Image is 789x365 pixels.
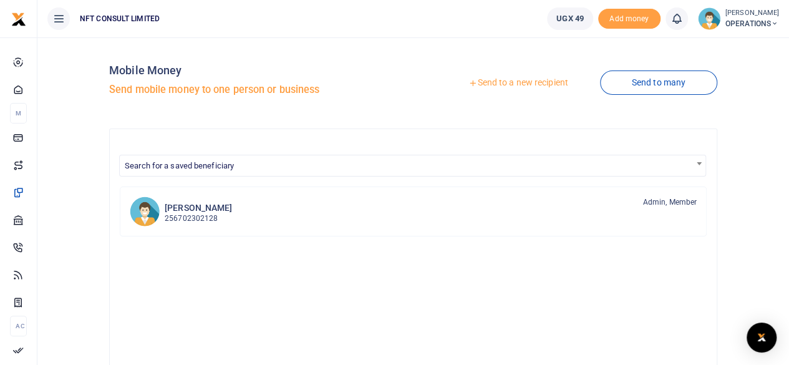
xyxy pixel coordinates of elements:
span: Search for a saved beneficiary [125,161,234,170]
span: Add money [598,9,661,29]
span: Search for a saved beneficiary [119,155,706,177]
li: Ac [10,316,27,336]
img: AK [130,197,160,226]
p: 256702302128 [165,213,232,225]
li: M [10,103,27,124]
img: profile-user [698,7,720,30]
small: [PERSON_NAME] [725,8,779,19]
span: OPERATIONS [725,18,779,29]
img: logo-small [11,12,26,27]
li: Toup your wallet [598,9,661,29]
span: Admin, Member [643,197,697,208]
a: Send to a new recipient [437,72,599,94]
h4: Mobile Money [109,64,408,77]
a: UGX 49 [547,7,593,30]
a: Send to many [600,71,717,95]
a: logo-small logo-large logo-large [11,14,26,23]
a: AK [PERSON_NAME] 256702302128 Admin, Member [120,187,707,236]
div: Open Intercom Messenger [747,323,777,353]
span: UGX 49 [556,12,584,25]
span: NFT CONSULT LIMITED [75,13,165,24]
a: profile-user [PERSON_NAME] OPERATIONS [698,7,779,30]
span: Search for a saved beneficiary [120,155,705,175]
h5: Send mobile money to one person or business [109,84,408,96]
li: Wallet ballance [542,7,598,30]
a: Add money [598,13,661,22]
h6: [PERSON_NAME] [165,203,232,213]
